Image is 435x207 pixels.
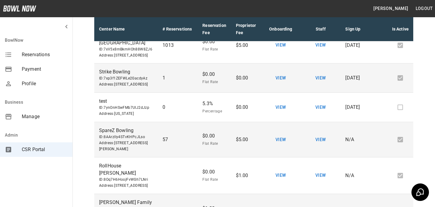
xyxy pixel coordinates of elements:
[22,146,68,153] span: CSR Portal
[301,17,340,41] th: Staff
[236,104,256,111] p: $0.00
[198,17,231,41] th: Reservation Fee
[271,40,290,51] button: View
[340,17,380,41] th: Sign Up
[99,177,153,183] span: ID: 8Oq7H6HoojFvWGh7LNri
[99,134,153,140] span: ID: 8AArzIly4STvKHPcJLso
[99,111,153,117] span: Address : [US_STATE]
[22,80,68,87] span: Profile
[3,5,36,11] img: logo
[311,40,330,51] button: View
[345,42,375,49] p: [DATE]
[163,136,193,143] p: 57
[99,183,153,189] span: Address : [STREET_ADDRESS]
[311,102,330,113] button: View
[94,17,158,41] th: Center Name
[202,141,226,147] span: Flat Rate
[345,172,375,179] p: N/A
[99,105,153,111] span: ID: 7ynOnHSwFMb7UIJ2dJzp
[22,113,68,120] span: Manage
[236,172,256,179] p: $1.00
[236,74,256,82] p: $0.00
[158,17,198,41] th: # Reservations
[99,76,153,82] span: ID: 7xp3f1ZEFWLe2GacdyAz
[202,108,226,115] span: Percentage
[163,74,193,82] p: 1
[271,102,290,113] button: View
[371,3,411,14] button: [PERSON_NAME]
[236,136,256,143] p: $5.00
[202,47,226,53] span: Flat Rate
[345,74,375,82] p: [DATE]
[311,134,330,145] button: View
[345,136,375,143] p: N/A
[202,177,226,183] span: Flat Rate
[202,79,226,85] span: Flat Rate
[380,17,420,41] th: Is Active
[22,66,68,73] span: Payment
[231,17,261,41] th: Proprietor Fee
[99,82,153,88] span: Address : [STREET_ADDRESS]
[99,162,153,177] p: RollHouse [PERSON_NAME]
[311,170,330,181] button: View
[202,100,226,107] p: 5.3%
[202,38,226,45] p: $0.00
[22,51,68,58] span: Reservations
[99,140,153,152] span: Address : [STREET_ADDRESS][PERSON_NAME]
[202,71,226,78] p: $0.00
[271,134,290,145] button: View
[345,104,375,111] p: [DATE]
[99,68,153,76] p: Strike Bowling
[236,42,256,49] p: $5.00
[163,104,193,111] p: 0
[271,170,290,181] button: View
[271,73,290,84] button: View
[163,42,193,49] p: 1013
[202,132,226,140] p: $0.00
[99,98,153,105] p: test
[413,3,435,14] button: Logout
[99,127,153,134] p: SpareZ Bowling
[99,47,153,53] span: ID: 7xV5x8mBkmHOh88W8ZJ6
[311,73,330,84] button: View
[99,53,153,59] span: Address : [STREET_ADDRESS]
[202,168,226,176] p: $0.00
[261,17,301,41] th: Onboarding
